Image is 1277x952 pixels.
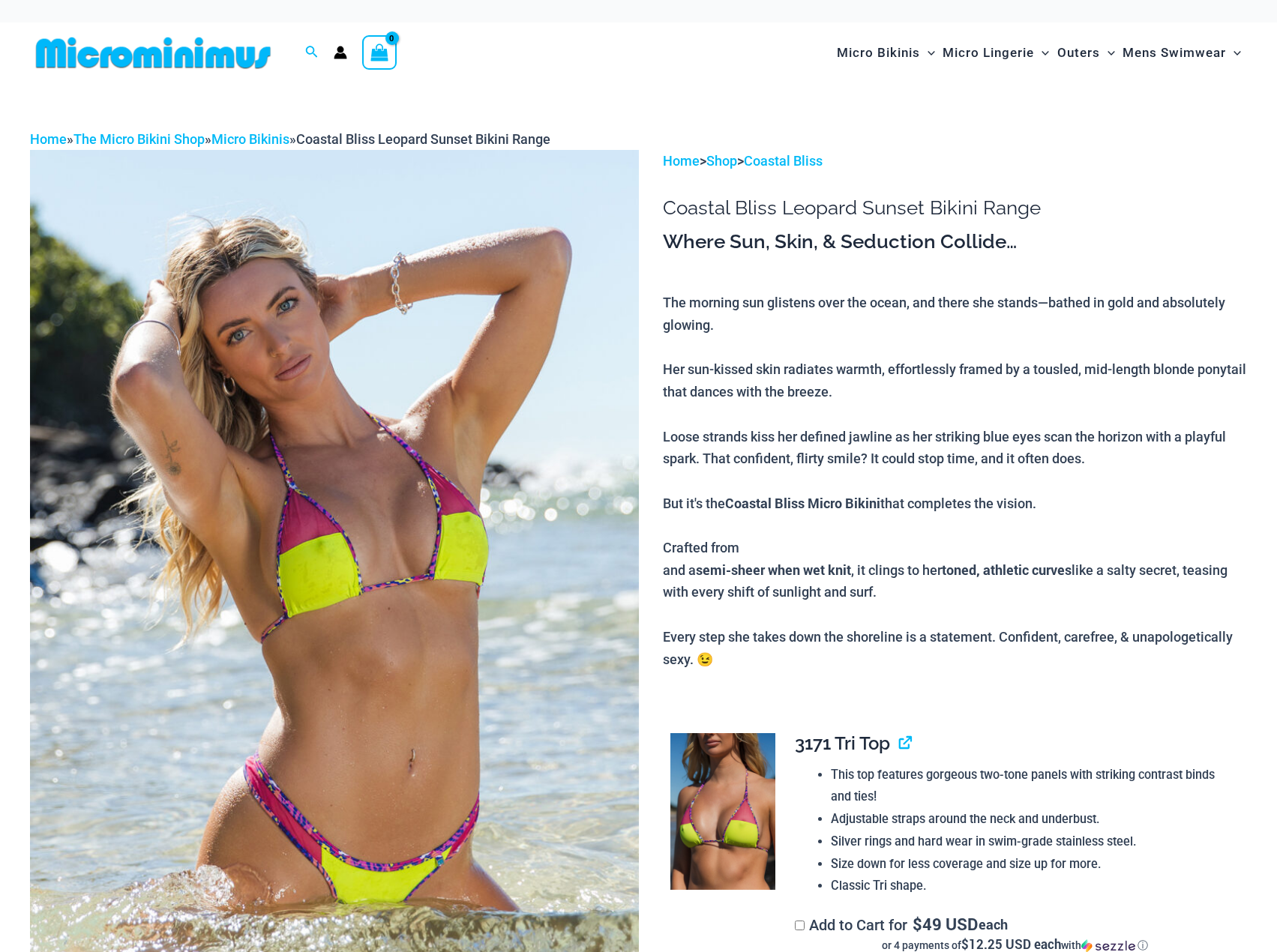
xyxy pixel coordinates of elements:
[362,35,397,70] a: View Shopping Cart, empty
[1226,34,1241,72] span: Menu Toggle
[831,28,1247,78] nav: Site Navigation
[663,559,1247,671] div: and a , it clings to her like a salty secret, teasing with every shift of sunlight and surf. Ever...
[30,36,277,70] img: MM SHOP LOGO FLAT
[913,913,922,935] span: $
[1100,34,1115,72] span: Menu Toggle
[296,131,550,147] span: Coastal Bliss Leopard Sunset Bikini Range
[30,131,67,147] a: Home
[837,34,920,72] span: Micro Bikinis
[920,34,935,72] span: Menu Toggle
[831,831,1234,853] li: Silver rings and hard wear in swim-grade stainless steel.
[979,917,1008,932] span: each
[833,30,939,76] a: Micro BikinisMenu ToggleMenu Toggle
[663,150,1247,172] p: > >
[744,153,823,169] a: Coastal Bliss
[663,196,1247,220] h1: Coastal Bliss Leopard Sunset Bikini Range
[831,875,1234,897] li: Classic Tri shape.
[1057,34,1100,72] span: Outers
[1054,30,1119,76] a: OutersMenu ToggleMenu Toggle
[795,921,805,930] input: Add to Cart for$49 USD eachor 4 payments of$12.25 USD eachwithSezzle Click to learn more about Se...
[913,917,978,932] span: 49 USD
[831,764,1234,808] li: This top features gorgeous two-tone panels with striking contrast binds and ties!
[831,808,1234,831] li: Adjustable straps around the neck and underbust.
[942,561,1072,579] b: toned, athletic curves
[939,30,1053,76] a: Micro LingerieMenu ToggleMenu Toggle
[943,34,1034,72] span: Micro Lingerie
[696,561,851,579] b: semi-sheer when wet knit
[725,494,880,512] b: Coastal Bliss Micro Bikini
[670,733,775,890] img: Coastal Bliss Leopard Sunset 3171 Tri Top
[663,229,1247,255] h3: Where Sun, Skin, & Seduction Collide…
[305,43,319,62] a: Search icon link
[795,732,890,754] span: 3171 Tri Top
[211,131,289,147] a: Micro Bikinis
[73,131,205,147] a: The Micro Bikini Shop
[663,292,1247,670] p: The morning sun glistens over the ocean, and there she stands—bathed in gold and absolutely glowi...
[1123,34,1226,72] span: Mens Swimwear
[663,153,700,169] a: Home
[706,153,737,169] a: Shop
[30,131,550,147] span: » » »
[831,853,1234,876] li: Size down for less coverage and size up for more.
[1119,30,1245,76] a: Mens SwimwearMenu ToggleMenu Toggle
[334,46,347,59] a: Account icon link
[1034,34,1049,72] span: Menu Toggle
